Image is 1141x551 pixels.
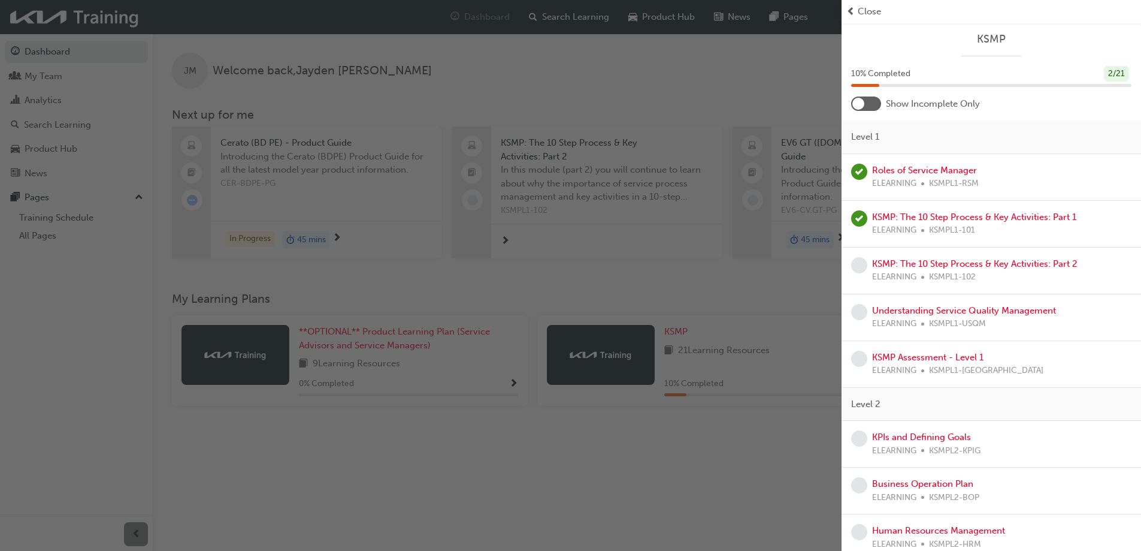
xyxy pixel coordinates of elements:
[846,5,1136,19] button: prev-iconClose
[872,177,916,191] span: ELEARNING
[872,432,971,442] a: KPIs and Defining Goals
[851,398,880,411] span: Level 2
[872,224,916,237] span: ELEARNING
[872,165,977,176] a: Roles of Service Manager
[846,5,855,19] span: prev-icon
[872,258,1078,269] a: KSMP: The 10 Step Process & Key Activities: Part 2
[851,164,867,180] span: learningRecordVerb_PASS-icon
[929,270,976,284] span: KSMPL1-102
[872,444,916,458] span: ELEARNING
[872,478,973,489] a: Business Operation Plan
[929,317,986,331] span: KSMPL1-USQM
[929,364,1043,378] span: KSMPL1-[GEOGRAPHIC_DATA]
[1104,66,1129,82] div: 2 / 21
[851,304,867,320] span: learningRecordVerb_NONE-icon
[851,67,910,81] span: 10 % Completed
[872,305,1056,316] a: Understanding Service Quality Management
[929,224,975,237] span: KSMPL1-101
[851,430,867,447] span: learningRecordVerb_NONE-icon
[872,364,916,378] span: ELEARNING
[872,212,1076,222] a: KSMP: The 10 Step Process & Key Activities: Part 1
[872,352,983,363] a: KSMP Assessment - Level 1
[872,491,916,505] span: ELEARNING
[851,524,867,540] span: learningRecordVerb_NONE-icon
[929,444,980,458] span: KSMPL2-KPIG
[929,491,979,505] span: KSMPL2-BOP
[872,525,1005,536] a: Human Resources Management
[851,477,867,493] span: learningRecordVerb_NONE-icon
[851,210,867,227] span: learningRecordVerb_PASS-icon
[872,270,916,284] span: ELEARNING
[851,130,879,144] span: Level 1
[851,257,867,273] span: learningRecordVerb_NONE-icon
[858,5,881,19] span: Close
[886,97,980,111] span: Show Incomplete Only
[851,351,867,367] span: learningRecordVerb_NONE-icon
[929,177,979,191] span: KSMPL1-RSM
[851,32,1131,46] a: KSMP
[872,317,916,331] span: ELEARNING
